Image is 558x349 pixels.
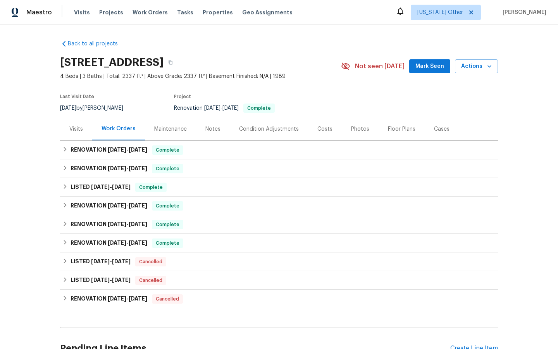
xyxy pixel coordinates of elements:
span: [DATE] [108,296,126,301]
span: [DATE] [204,105,220,111]
button: Actions [455,59,498,74]
span: Renovation [174,105,275,111]
span: [DATE] [222,105,239,111]
h6: LISTED [71,183,131,192]
h6: RENOVATION [71,238,147,248]
span: [DATE] [108,203,126,208]
span: Properties [203,9,233,16]
div: LISTED [DATE]-[DATE]Cancelled [60,252,498,271]
div: RENOVATION [DATE]-[DATE]Complete [60,234,498,252]
span: - [108,296,147,301]
span: Complete [244,106,274,111]
span: - [108,166,147,171]
div: Photos [351,125,369,133]
h6: RENOVATION [71,164,147,173]
span: Projects [99,9,123,16]
div: RENOVATION [DATE]-[DATE]Complete [60,141,498,159]
span: [US_STATE] Other [417,9,463,16]
span: Work Orders [133,9,168,16]
div: RENOVATION [DATE]-[DATE]Complete [60,215,498,234]
span: Complete [153,202,183,210]
button: Copy Address [164,55,177,69]
span: - [91,184,131,190]
span: Cancelled [153,295,182,303]
span: [PERSON_NAME] [499,9,546,16]
span: - [108,203,147,208]
h2: [STREET_ADDRESS] [60,59,164,66]
a: Back to all projects [60,40,134,48]
h6: RENOVATION [71,145,147,155]
div: Work Orders [102,125,136,133]
h6: LISTED [71,257,131,266]
span: [DATE] [129,221,147,227]
span: [DATE] [91,259,110,264]
div: Visits [69,125,83,133]
span: [DATE] [91,277,110,283]
span: Complete [153,146,183,154]
span: Mark Seen [415,62,444,71]
span: Cancelled [136,276,165,284]
div: Cases [434,125,449,133]
span: [DATE] [108,166,126,171]
span: 4 Beds | 3 Baths | Total: 2337 ft² | Above Grade: 2337 ft² | Basement Finished: N/A | 1989 [60,73,341,80]
span: Maestro [26,9,52,16]
span: [DATE] [60,105,76,111]
span: Actions [461,62,492,71]
span: Not seen [DATE] [355,62,405,70]
span: [DATE] [108,147,126,152]
span: Last Visit Date [60,94,94,99]
div: LISTED [DATE]-[DATE]Complete [60,178,498,197]
div: Maintenance [154,125,187,133]
span: Complete [136,183,166,191]
div: Floor Plans [388,125,415,133]
div: RENOVATION [DATE]-[DATE]Complete [60,197,498,215]
span: [DATE] [91,184,110,190]
h6: RENOVATION [71,201,147,211]
div: by [PERSON_NAME] [60,104,133,113]
span: Visits [74,9,90,16]
span: Cancelled [136,258,165,266]
span: - [91,277,131,283]
h6: RENOVATION [71,294,147,304]
div: LISTED [DATE]-[DATE]Cancelled [60,271,498,290]
span: [DATE] [112,277,131,283]
div: Notes [205,125,220,133]
span: [DATE] [112,259,131,264]
span: Project [174,94,191,99]
span: Complete [153,221,183,228]
span: - [91,259,131,264]
span: - [108,240,147,245]
span: [DATE] [129,166,147,171]
span: [DATE] [129,203,147,208]
span: [DATE] [129,296,147,301]
span: Complete [153,239,183,247]
span: [DATE] [108,240,126,245]
span: [DATE] [112,184,131,190]
span: Geo Assignments [242,9,293,16]
span: [DATE] [108,221,126,227]
span: - [108,147,147,152]
div: RENOVATION [DATE]-[DATE]Cancelled [60,290,498,308]
div: Costs [317,125,332,133]
span: [DATE] [129,240,147,245]
span: - [108,221,147,227]
span: - [204,105,239,111]
div: Condition Adjustments [239,125,299,133]
div: RENOVATION [DATE]-[DATE]Complete [60,159,498,178]
button: Mark Seen [409,59,450,74]
span: Tasks [177,10,193,15]
span: [DATE] [129,147,147,152]
span: Complete [153,165,183,173]
h6: RENOVATION [71,220,147,229]
h6: LISTED [71,276,131,285]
